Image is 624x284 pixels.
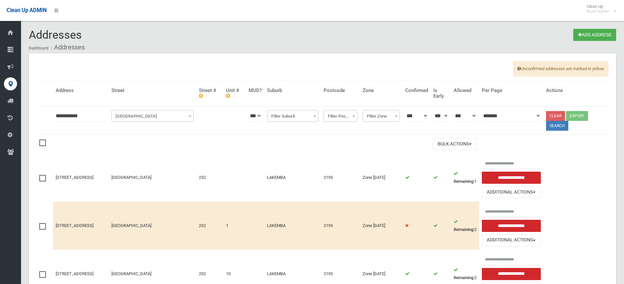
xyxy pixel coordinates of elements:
[482,234,541,246] button: Additional Actions
[111,110,194,122] span: Filter Street
[49,41,85,53] li: Addresses
[360,202,403,250] td: Zone [DATE]
[264,202,321,250] td: LAKEMBA
[264,154,321,202] td: LAKEMBA
[454,275,474,280] strong: Remaining:
[113,112,192,121] span: Filter Street
[451,202,479,250] td: 2
[363,88,400,93] h4: Zone
[196,154,223,202] td: 252
[56,88,106,93] h4: Address
[199,88,220,99] h4: Street #
[29,46,48,50] a: Dashboard
[7,7,47,13] span: Clean Up ADMIN
[56,223,93,228] a: [STREET_ADDRESS]
[573,29,616,41] a: Add Address
[405,88,428,93] h4: Confirmed
[546,88,606,93] h4: Actions
[454,227,474,232] strong: Remaining:
[566,111,588,121] button: Export
[451,154,479,202] td: 1
[269,112,317,121] span: Filter Suburb
[267,110,318,122] span: Filter Suburb
[196,202,223,250] td: 252
[226,88,243,99] h4: Unit #
[109,202,196,250] td: [GEOGRAPHIC_DATA]
[56,175,93,180] a: [STREET_ADDRESS]
[583,4,616,14] span: Clean Up
[454,179,474,184] strong: Remaining:
[363,110,400,122] span: Filter Zone
[360,154,403,202] td: Zone [DATE]
[587,9,609,14] small: Super Admin
[56,271,93,276] a: [STREET_ADDRESS]
[109,154,196,202] td: [GEOGRAPHIC_DATA]
[324,88,358,93] h4: Postcode
[433,88,448,99] h4: Is Early
[433,138,477,150] button: Bulk Actions
[482,88,541,93] h4: Per Page
[482,186,541,198] button: Additional Actions
[546,111,565,121] a: Clear
[111,88,194,93] h4: Street
[546,121,568,131] button: Search
[321,202,360,250] td: 2195
[454,88,477,93] h4: Allowed
[29,28,82,41] span: Addresses
[364,112,398,121] span: Filter Zone
[514,61,608,76] span: Unconfirmed addresses are marked in yellow.
[325,112,356,121] span: Filter Postcode
[324,110,358,122] span: Filter Postcode
[267,88,318,93] h4: Suburb
[223,202,246,250] td: 1
[249,88,262,93] h4: MUD?
[321,154,360,202] td: 2195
